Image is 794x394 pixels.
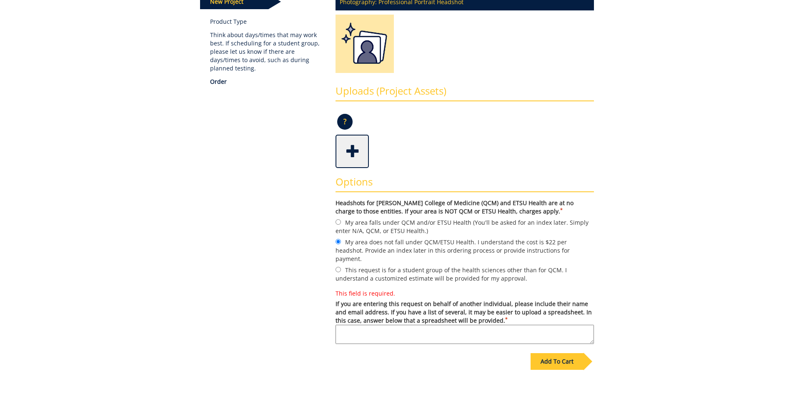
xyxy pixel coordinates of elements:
p: Think about days/times that may work best. If scheduling for a student group, please let us know ... [210,31,323,73]
p: Order [210,78,323,86]
input: My area does not fall under QCM/ETSU Health. I understand the cost is $22 per headshot. Provide a... [336,239,341,244]
div: Add To Cart [531,353,584,370]
p: ? [337,114,353,130]
input: This request is for a student group of the health sciences other than for QCM. I understand a cus... [336,267,341,272]
input: My area falls under QCM and/or ETSU Health (You'll be asked for an index later. Simply enter N/A,... [336,219,341,225]
label: My area does not fall under QCM/ETSU Health. I understand the cost is $22 per headshot. Provide a... [336,237,594,263]
h3: Uploads (Project Assets) [336,85,594,101]
label: This field is required. [336,289,594,298]
textarea: This field is required.If you are entering this request on behalf of another individual, please i... [336,325,594,344]
label: Headshots for [PERSON_NAME] College of Medicine (QCM) and ETSU Health are at no charge to those e... [336,199,594,216]
label: This request is for a student group of the health sciences other than for QCM. I understand a cus... [336,265,594,283]
a: Product Type [210,18,323,26]
img: Professional Headshot [336,15,394,77]
label: My area falls under QCM and/or ETSU Health (You'll be asked for an index later. Simply enter N/A,... [336,218,594,235]
h3: Options [336,176,594,192]
label: If you are entering this request on behalf of another individual, please include their name and e... [336,289,594,344]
